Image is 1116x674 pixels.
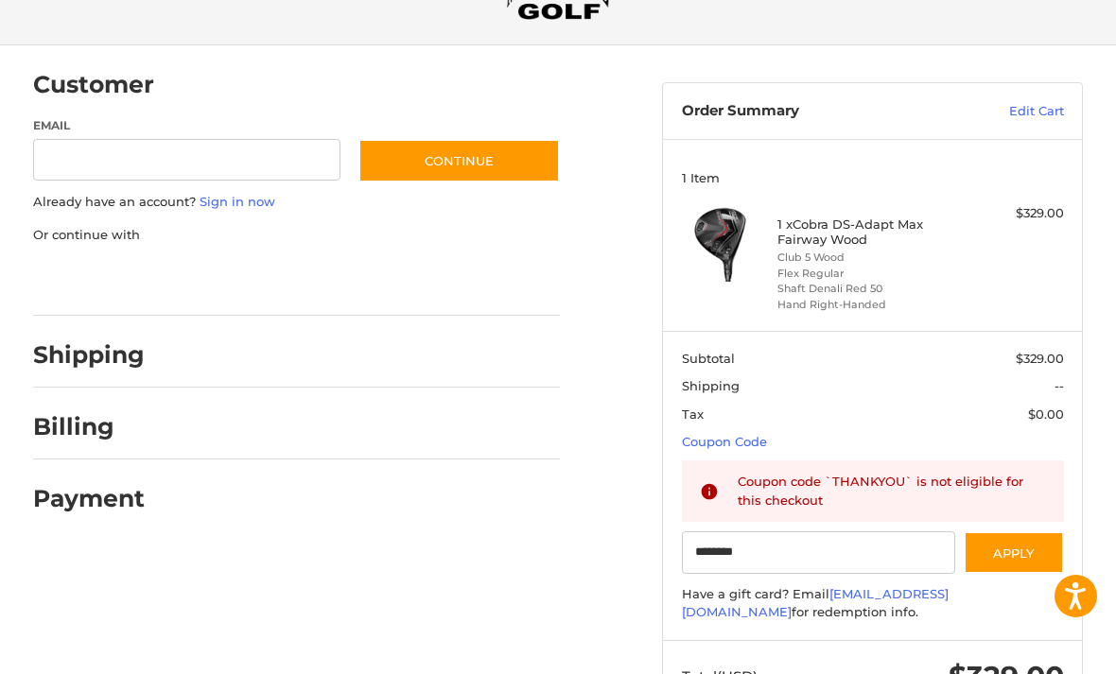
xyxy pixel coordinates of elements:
p: Already have an account? [33,193,561,212]
div: $329.00 [968,204,1064,223]
span: $329.00 [1016,351,1064,366]
div: Have a gift card? Email for redemption info. [682,585,1064,622]
button: Continue [358,139,560,182]
span: $0.00 [1028,406,1064,422]
h2: Customer [33,70,154,99]
li: Hand Right-Handed [777,297,964,313]
a: Edit Cart [942,102,1064,121]
iframe: Google Customer Reviews [960,623,1116,674]
div: Coupon code `THANKYOU` is not eligible for this checkout [738,473,1046,510]
button: Apply [964,531,1064,574]
span: Tax [682,406,704,422]
li: Flex Regular [777,266,964,282]
h3: Order Summary [682,102,943,121]
iframe: PayPal-paylater [187,263,329,297]
span: -- [1055,378,1064,393]
p: Or continue with [33,226,561,245]
iframe: PayPal-venmo [347,263,489,297]
a: Sign in now [200,194,275,209]
h2: Billing [33,412,144,441]
label: Email [33,117,340,134]
a: Coupon Code [682,434,767,449]
span: Shipping [682,378,740,393]
h2: Shipping [33,340,145,370]
li: Club 5 Wood [777,250,964,266]
iframe: PayPal-paypal [26,263,168,297]
h4: 1 x Cobra DS-Adapt Max Fairway Wood [777,216,964,248]
h2: Payment [33,484,145,513]
input: Gift Certificate or Coupon Code [682,531,955,574]
span: Subtotal [682,351,735,366]
h3: 1 Item [682,170,1064,185]
li: Shaft Denali Red 50 [777,281,964,297]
